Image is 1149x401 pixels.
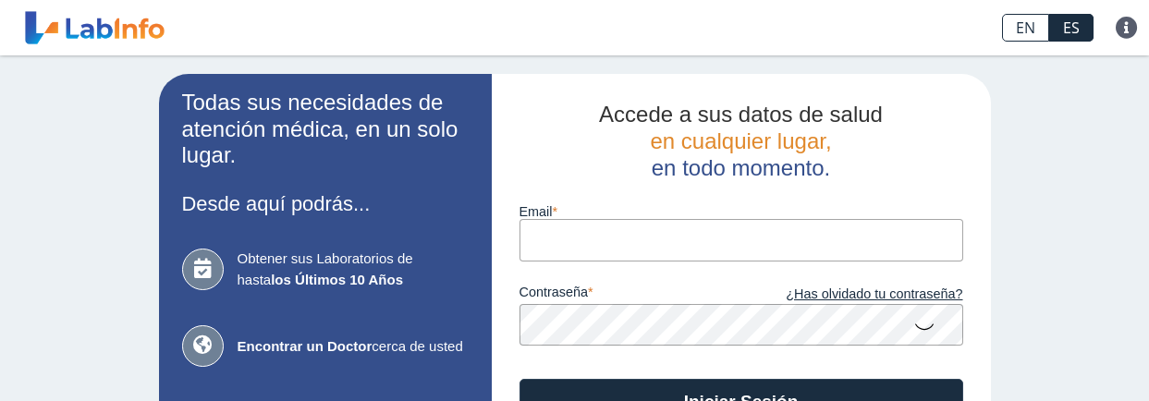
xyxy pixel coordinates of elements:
b: Encontrar un Doctor [238,338,373,354]
a: EN [1002,14,1049,42]
h2: Todas sus necesidades de atención médica, en un solo lugar. [182,90,469,169]
span: Accede a sus datos de salud [599,102,883,127]
b: los Últimos 10 Años [271,272,403,287]
label: contraseña [519,285,741,305]
a: ¿Has olvidado tu contraseña? [741,285,963,305]
span: en cualquier lugar, [650,128,831,153]
span: en todo momento. [652,155,830,180]
span: cerca de usted [238,336,469,358]
h3: Desde aquí podrás... [182,192,469,215]
a: ES [1049,14,1094,42]
span: Obtener sus Laboratorios de hasta [238,249,469,290]
label: email [519,204,963,219]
